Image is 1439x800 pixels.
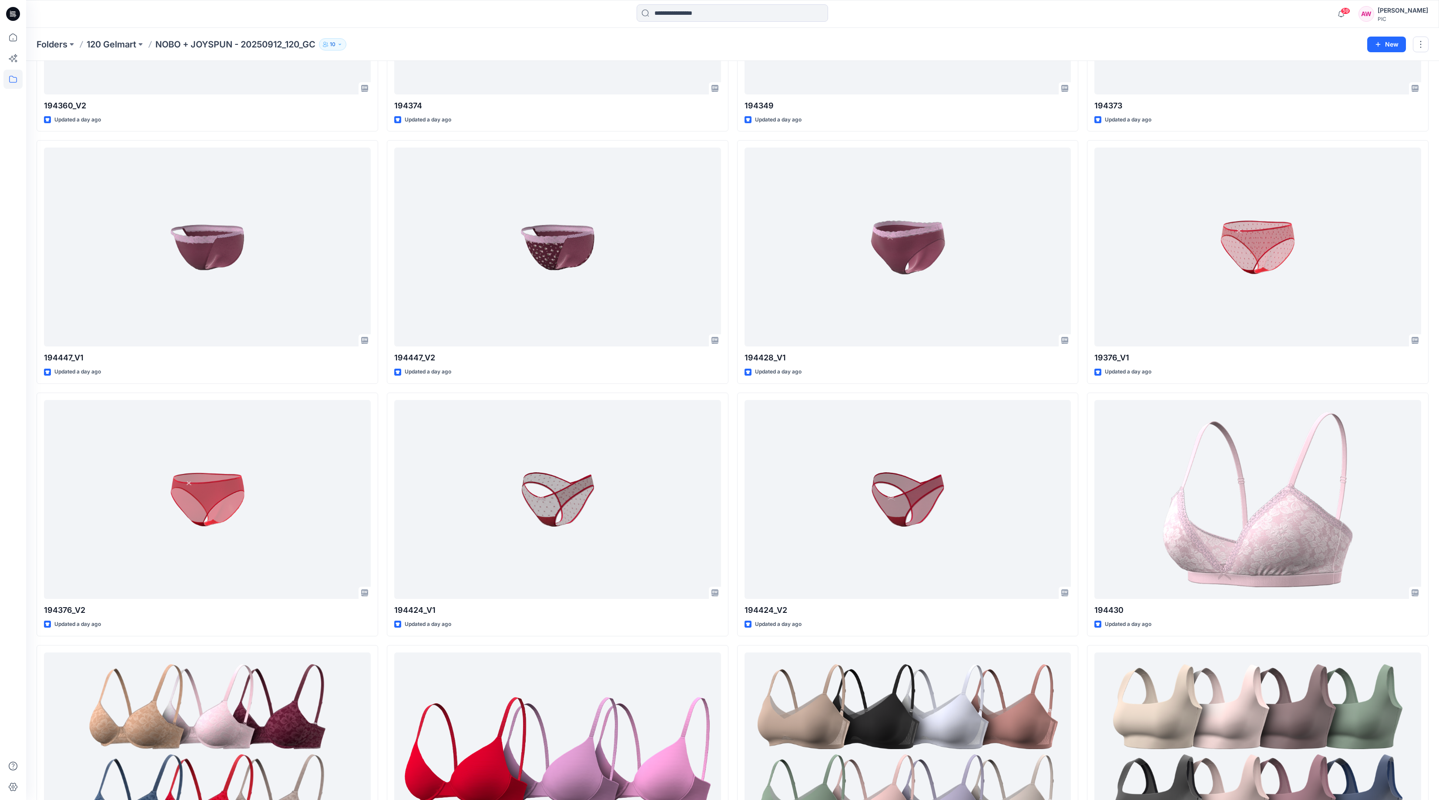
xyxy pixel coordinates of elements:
p: Updated a day ago [405,115,451,124]
button: 10 [319,38,346,50]
a: 194424_V2 [745,400,1071,599]
p: 194360_V2 [44,100,371,112]
p: 194428_V1 [745,352,1071,364]
p: 194447_V2 [394,352,721,364]
p: 194373 [1094,100,1421,112]
p: Updated a day ago [1105,367,1151,376]
p: 194374 [394,100,721,112]
p: Updated a day ago [54,620,101,629]
a: 194428_V1 [745,148,1071,346]
button: New [1367,37,1406,52]
p: Updated a day ago [755,620,802,629]
a: 194376_V2 [44,400,371,599]
p: Updated a day ago [54,115,101,124]
a: Folders [37,38,67,50]
a: 19376_V1 [1094,148,1421,346]
a: 194447_V1 [44,148,371,346]
p: 194424_V2 [745,604,1071,616]
p: 194424_V1 [394,604,721,616]
p: 194447_V1 [44,352,371,364]
a: 194424_V1 [394,400,721,599]
p: 19376_V1 [1094,352,1421,364]
p: Updated a day ago [405,620,451,629]
a: 194447_V2 [394,148,721,346]
div: PIC [1378,16,1428,22]
a: 120 Gelmart [87,38,136,50]
p: Updated a day ago [54,367,101,376]
p: NOBO + JOYSPUN - 20250912_120_GC [155,38,315,50]
p: 194430 [1094,604,1421,616]
p: Updated a day ago [755,367,802,376]
p: 194376_V2 [44,604,371,616]
p: 10 [330,40,335,49]
p: Updated a day ago [755,115,802,124]
div: AW [1358,6,1374,22]
p: Updated a day ago [1105,115,1151,124]
span: 59 [1341,7,1350,14]
div: [PERSON_NAME] [1378,5,1428,16]
p: Updated a day ago [405,367,451,376]
p: 194349 [745,100,1071,112]
a: 194430 [1094,400,1421,599]
p: Updated a day ago [1105,620,1151,629]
